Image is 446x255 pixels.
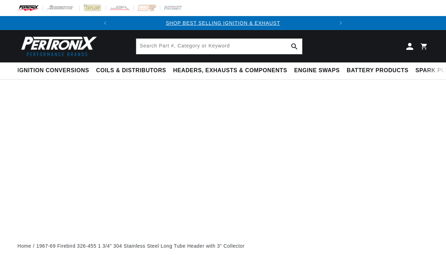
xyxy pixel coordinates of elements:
[170,62,291,79] summary: Headers, Exhausts & Components
[334,16,348,30] button: Translation missing: en.sections.announcements.next_announcement
[173,67,287,74] span: Headers, Exhausts & Components
[112,19,334,27] div: 1 of 2
[17,242,31,250] a: Home
[294,67,340,74] span: Engine Swaps
[17,34,98,58] img: Pertronix
[96,67,166,74] span: Coils & Distributors
[287,39,302,54] button: Search Part #, Category or Keyword
[17,242,429,250] nav: breadcrumbs
[112,19,334,27] div: Announcement
[17,67,89,74] span: Ignition Conversions
[17,62,93,79] summary: Ignition Conversions
[36,242,245,250] a: 1967-69 Firebird 326-455 1 3/4" 304 Stainless Steel Long Tube Header with 3" Collector
[291,62,343,79] summary: Engine Swaps
[347,67,408,74] span: Battery Products
[343,62,412,79] summary: Battery Products
[166,20,280,26] a: SHOP BEST SELLING IGNITION & EXHAUST
[93,62,170,79] summary: Coils & Distributors
[98,16,112,30] button: Translation missing: en.sections.announcements.previous_announcement
[136,39,302,54] input: Search Part #, Category or Keyword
